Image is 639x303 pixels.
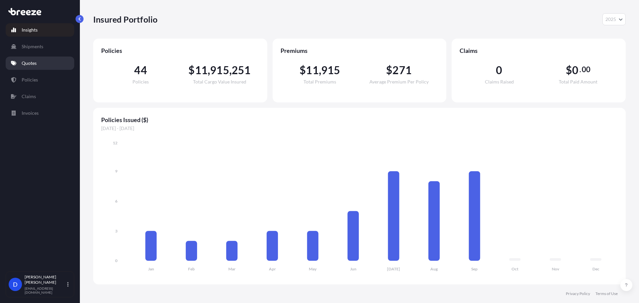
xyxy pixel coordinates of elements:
span: , [319,65,321,76]
p: Quotes [22,60,37,67]
span: 251 [232,65,251,76]
a: Invoices [6,106,74,120]
p: [EMAIL_ADDRESS][DOMAIN_NAME] [25,286,66,294]
p: Policies [22,76,38,83]
tspan: Apr [269,266,276,271]
tspan: Nov [552,266,559,271]
a: Policies [6,73,74,86]
p: Invoices [22,110,39,116]
span: Policies Issued ($) [101,116,618,124]
a: Shipments [6,40,74,53]
tspan: 0 [115,258,117,263]
span: 0 [572,65,578,76]
span: Total Premiums [304,79,336,84]
a: Terms of Use [595,291,618,296]
span: 11 [195,65,208,76]
span: $ [300,65,306,76]
span: $ [566,65,572,76]
span: Policies [132,79,149,84]
p: [PERSON_NAME] [PERSON_NAME] [25,274,66,285]
tspan: Feb [188,266,195,271]
p: Claims [22,93,36,100]
p: Insured Portfolio [93,14,157,25]
tspan: 6 [115,199,117,204]
tspan: 3 [115,228,117,233]
tspan: [DATE] [387,266,400,271]
tspan: 12 [113,140,117,145]
span: 915 [210,65,229,76]
span: Average Premium Per Policy [369,79,429,84]
span: . [579,67,581,72]
tspan: 9 [115,169,117,174]
span: $ [188,65,195,76]
a: Insights [6,23,74,37]
tspan: Mar [228,266,236,271]
span: Claims Raised [485,79,514,84]
span: D [13,281,18,288]
span: 0 [496,65,502,76]
tspan: Sep [471,266,478,271]
tspan: Jun [350,266,356,271]
tspan: Jan [148,266,154,271]
span: , [208,65,210,76]
a: Privacy Policy [566,291,590,296]
span: Total Paid Amount [559,79,597,84]
span: Claims [460,47,618,55]
span: 11 [306,65,319,76]
span: Premiums [281,47,439,55]
p: Shipments [22,43,43,50]
span: $ [386,65,392,76]
span: 271 [392,65,412,76]
span: 44 [134,65,147,76]
tspan: Aug [430,266,438,271]
span: , [229,65,232,76]
p: Insights [22,27,38,33]
tspan: May [309,266,317,271]
span: 00 [582,67,590,72]
tspan: Dec [592,266,599,271]
a: Claims [6,90,74,103]
span: [DATE] - [DATE] [101,125,618,132]
a: Quotes [6,57,74,70]
span: 915 [321,65,340,76]
span: Policies [101,47,259,55]
span: Total Cargo Value Insured [193,79,246,84]
tspan: Oct [512,266,519,271]
span: 2025 [605,16,616,23]
button: Year Selector [602,13,626,25]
